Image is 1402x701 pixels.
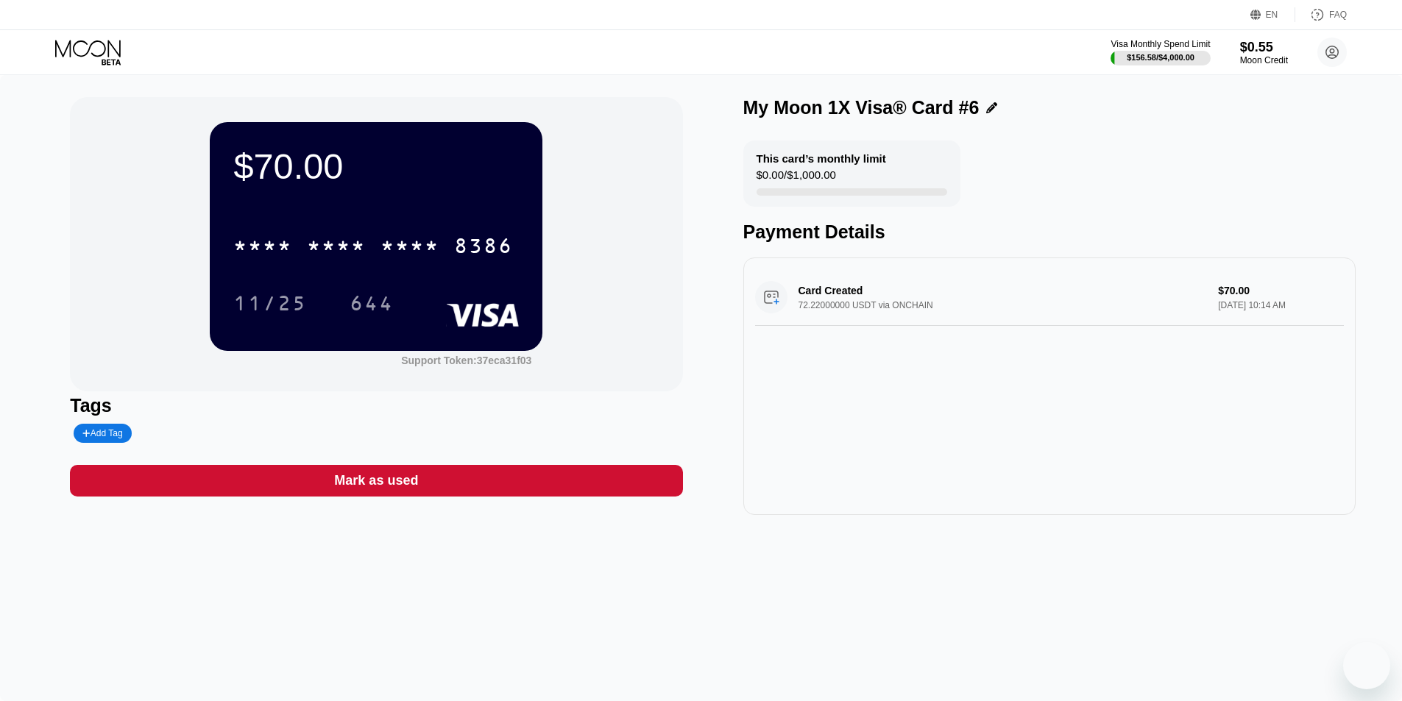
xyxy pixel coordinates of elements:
div: 8386 [454,236,513,260]
div: Add Tag [74,424,131,443]
div: 644 [350,293,394,317]
div: Support Token:37eca31f03 [401,355,531,366]
div: 11/25 [222,285,318,321]
div: 11/25 [233,293,307,317]
div: FAQ [1295,7,1347,22]
div: $0.55Moon Credit [1240,40,1288,65]
div: 644 [339,285,405,321]
div: This card’s monthly limit [757,152,886,165]
div: Visa Monthly Spend Limit$156.58/$4,000.00 [1111,39,1210,65]
div: Mark as used [70,465,682,497]
div: Tags [70,395,682,416]
div: Visa Monthly Spend Limit [1111,39,1210,49]
div: My Moon 1X Visa® Card #6 [743,97,980,118]
div: Add Tag [82,428,122,438]
div: $0.00 / $1,000.00 [757,168,836,188]
div: $156.58 / $4,000.00 [1127,53,1194,62]
div: Payment Details [743,221,1356,243]
div: Moon Credit [1240,55,1288,65]
div: $0.55 [1240,40,1288,55]
iframe: לחצן לפתיחת חלון הודעות הטקסט [1343,642,1390,689]
div: Support Token: 37eca31f03 [401,355,531,366]
div: EN [1266,10,1278,20]
div: $70.00 [233,146,519,187]
div: EN [1250,7,1295,22]
div: FAQ [1329,10,1347,20]
div: Mark as used [334,472,418,489]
